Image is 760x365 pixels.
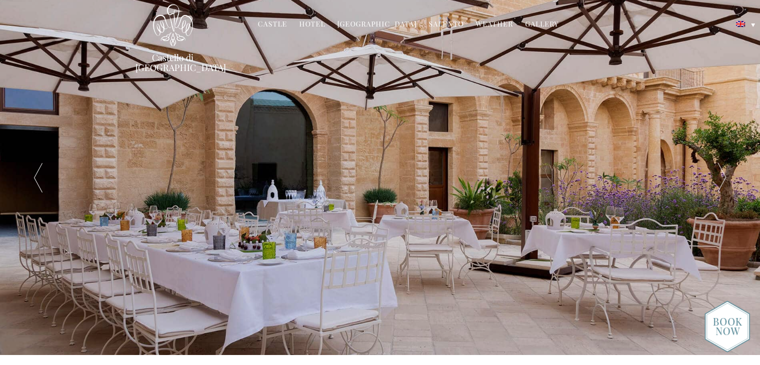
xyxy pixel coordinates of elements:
[429,19,464,30] a: Salento
[153,4,193,46] img: Castello di Ugento
[135,52,210,72] a: Castello di [GEOGRAPHIC_DATA]
[337,19,417,30] a: [GEOGRAPHIC_DATA]
[258,19,287,30] a: Castle
[705,300,750,352] img: new-booknow.png
[736,21,745,27] img: English
[525,19,559,30] a: Gallery
[476,19,513,30] a: Weather
[299,19,325,30] a: Hotel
